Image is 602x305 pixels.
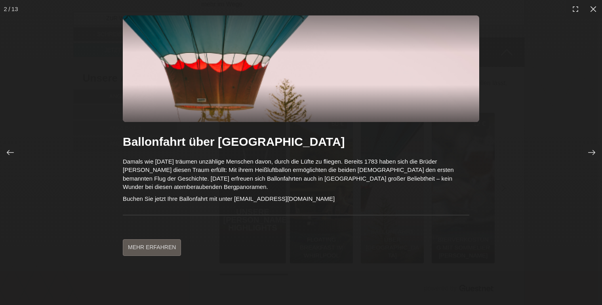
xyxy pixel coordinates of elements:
p: Buchen Sie jetzt Ihre Ballonfahrt mit unter [EMAIL_ADDRESS][DOMAIN_NAME] [123,194,469,203]
span: 2 [4,5,7,13]
p: Damals wie [DATE] träumen unzählige Menschen davon, durch die Lüfte zu fliegen. Bereits 1783 habe... [123,157,469,191]
div: Next slide [572,133,602,172]
img: 65f2a9664bdf01.png [123,15,479,122]
div: 13 [11,5,18,13]
h2: Ballonfahrt über [GEOGRAPHIC_DATA] [123,134,469,149]
a: Mehr erfahren [123,239,181,256]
